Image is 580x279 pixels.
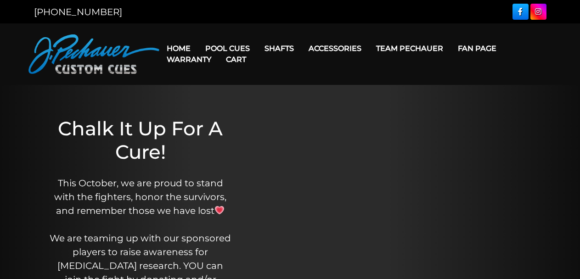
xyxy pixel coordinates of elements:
[198,37,257,60] a: Pool Cues
[34,6,122,17] a: [PHONE_NUMBER]
[215,206,224,215] img: 💗
[301,37,369,60] a: Accessories
[159,37,198,60] a: Home
[28,34,159,74] img: Pechauer Custom Cues
[450,37,504,60] a: Fan Page
[48,117,233,163] h1: Chalk It Up For A Cure!
[159,48,219,71] a: Warranty
[219,48,253,71] a: Cart
[369,37,450,60] a: Team Pechauer
[257,37,301,60] a: Shafts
